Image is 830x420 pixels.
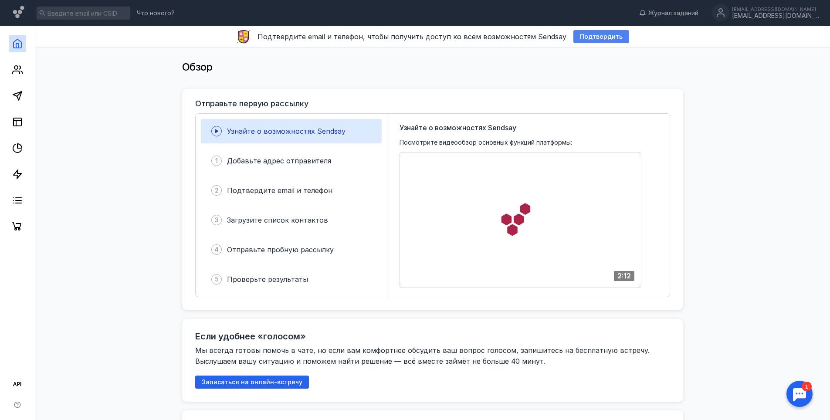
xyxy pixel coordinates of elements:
span: Подтвердите email и телефон [227,186,332,195]
span: Подтвердить [580,33,623,41]
div: [EMAIL_ADDRESS][DOMAIN_NAME] [732,7,819,12]
div: 2:12 [614,271,634,281]
span: 1 [215,156,218,165]
span: Узнайте о возможностях Sendsay [400,122,516,133]
h3: Отправьте первую рассылку [195,99,308,108]
span: 5 [215,275,219,284]
span: Записаться на онлайн-встречу [202,379,302,386]
span: Мы всегда готовы помочь в чате, но если вам комфортнее обсудить ваш вопрос голосом, запишитесь на... [195,346,652,366]
span: Добавьте адрес отправителя [227,156,331,165]
span: Отправьте пробную рассылку [227,245,334,254]
div: 1 [20,5,30,15]
span: Журнал заданий [648,9,698,17]
span: Загрузите список контактов [227,216,328,224]
span: Обзор [182,61,213,73]
button: Записаться на онлайн-встречу [195,376,309,389]
span: Подтвердите email и телефон, чтобы получить доступ ко всем возможностям Sendsay [257,32,566,41]
button: Подтвердить [573,30,629,43]
span: Узнайте о возможностях Sendsay [227,127,346,135]
span: 3 [214,216,219,224]
h2: Если удобнее «голосом» [195,331,306,342]
a: Что нового? [132,10,179,16]
span: Посмотрите видеообзор основных функций платформы: [400,138,572,147]
div: [EMAIL_ADDRESS][DOMAIN_NAME] [732,12,819,20]
a: Журнал заданий [635,9,703,17]
span: 2 [215,186,219,195]
input: Введите email или CSID [37,7,130,20]
span: 4 [214,245,219,254]
a: Записаться на онлайн-встречу [195,378,309,386]
span: Проверьте результаты [227,275,308,284]
span: Что нового? [137,10,175,16]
